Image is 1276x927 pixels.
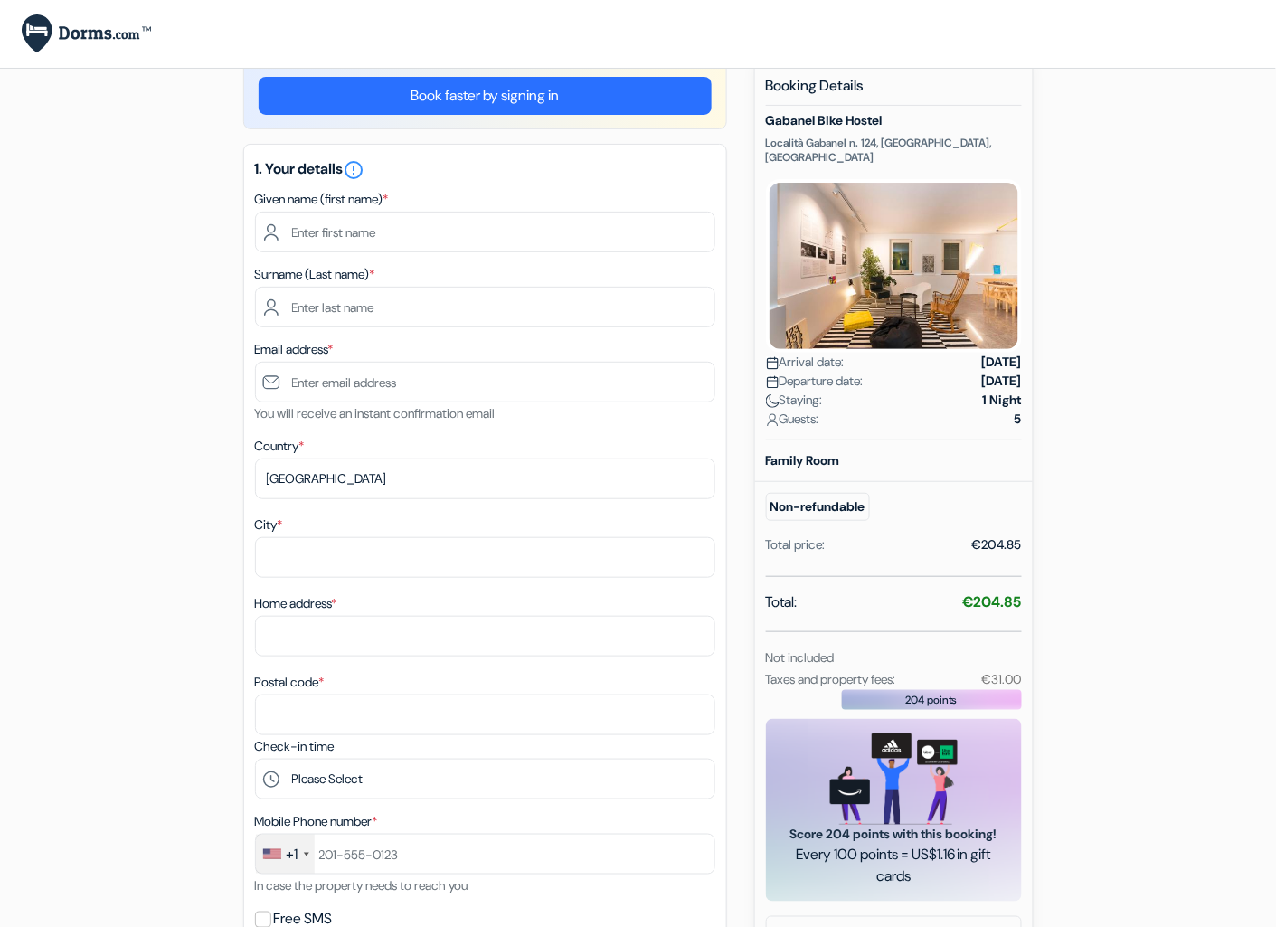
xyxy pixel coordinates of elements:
i: error_outline [344,159,365,181]
span: Every 100 points = US$1.16 in gift cards [788,844,1000,887]
label: Postal code [255,673,325,692]
input: Enter first name [255,212,715,252]
img: user_icon.svg [766,413,780,427]
small: Non-refundable [766,493,870,521]
img: moon.svg [766,394,780,408]
label: Home address [255,594,337,613]
label: Email address [255,340,334,359]
b: Family Room [766,452,840,468]
small: €31.00 [981,671,1021,687]
a: error_outline [344,159,365,178]
h5: 1. Your details [255,159,715,181]
h5: Booking Details [766,77,1022,106]
strong: [DATE] [982,353,1022,372]
img: calendar.svg [766,356,780,370]
small: Taxes and property fees: [766,671,896,687]
span: 204 points [905,692,958,708]
label: City [255,516,283,534]
strong: €204.85 [963,592,1022,611]
img: gift_card_hero_new.png [830,733,958,825]
small: You will receive an instant confirmation email [255,405,496,421]
span: Guests: [766,410,819,429]
p: Località Gabanel n. 124, [GEOGRAPHIC_DATA], [GEOGRAPHIC_DATA] [766,136,1022,165]
div: United States: +1 [256,835,315,874]
div: €204.85 [972,535,1022,554]
span: Score 204 points with this booking! [788,825,1000,844]
div: Total price: [766,535,826,554]
input: 201-555-0123 [255,834,715,875]
label: Given name (first name) [255,190,389,209]
label: Mobile Phone number [255,812,378,831]
img: calendar.svg [766,375,780,389]
div: +1 [287,844,298,866]
span: Total: [766,591,798,613]
span: Arrival date: [766,353,845,372]
small: In case the property needs to reach you [255,877,468,894]
small: Not included [766,649,835,666]
strong: 5 [1015,410,1022,429]
span: Staying: [766,391,823,410]
a: Book faster by signing in [259,77,712,115]
input: Enter email address [255,362,715,402]
strong: [DATE] [982,372,1022,391]
label: Country [255,437,305,456]
strong: 1 Night [983,391,1022,410]
label: Surname (Last name) [255,265,375,284]
span: Departure date: [766,372,864,391]
img: Dorms.com [22,14,151,53]
h5: Gabanel Bike Hostel [766,113,1022,128]
label: Check-in time [255,737,335,756]
input: Enter last name [255,287,715,327]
